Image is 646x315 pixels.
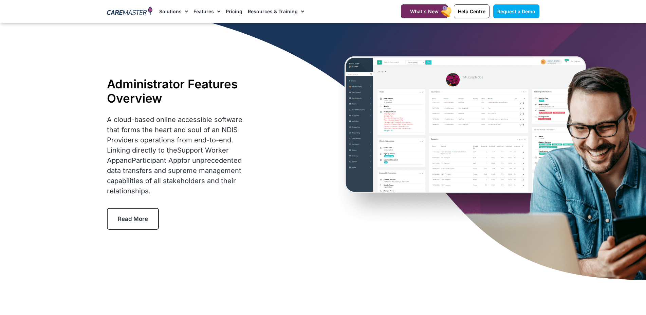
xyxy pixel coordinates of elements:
[497,8,535,14] span: Request a Demo
[107,116,242,195] span: A cloud-based online accessible software that forms the heart and soul of an NDIS Providers opera...
[410,8,439,14] span: What's New
[132,156,181,164] a: Participant App
[107,6,153,17] img: CareMaster Logo
[118,215,148,222] span: Read More
[458,8,485,14] span: Help Centre
[454,4,490,18] a: Help Centre
[493,4,539,18] a: Request a Demo
[401,4,448,18] a: What's New
[107,77,254,105] h1: Administrator Features Overview
[107,208,159,230] a: Read More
